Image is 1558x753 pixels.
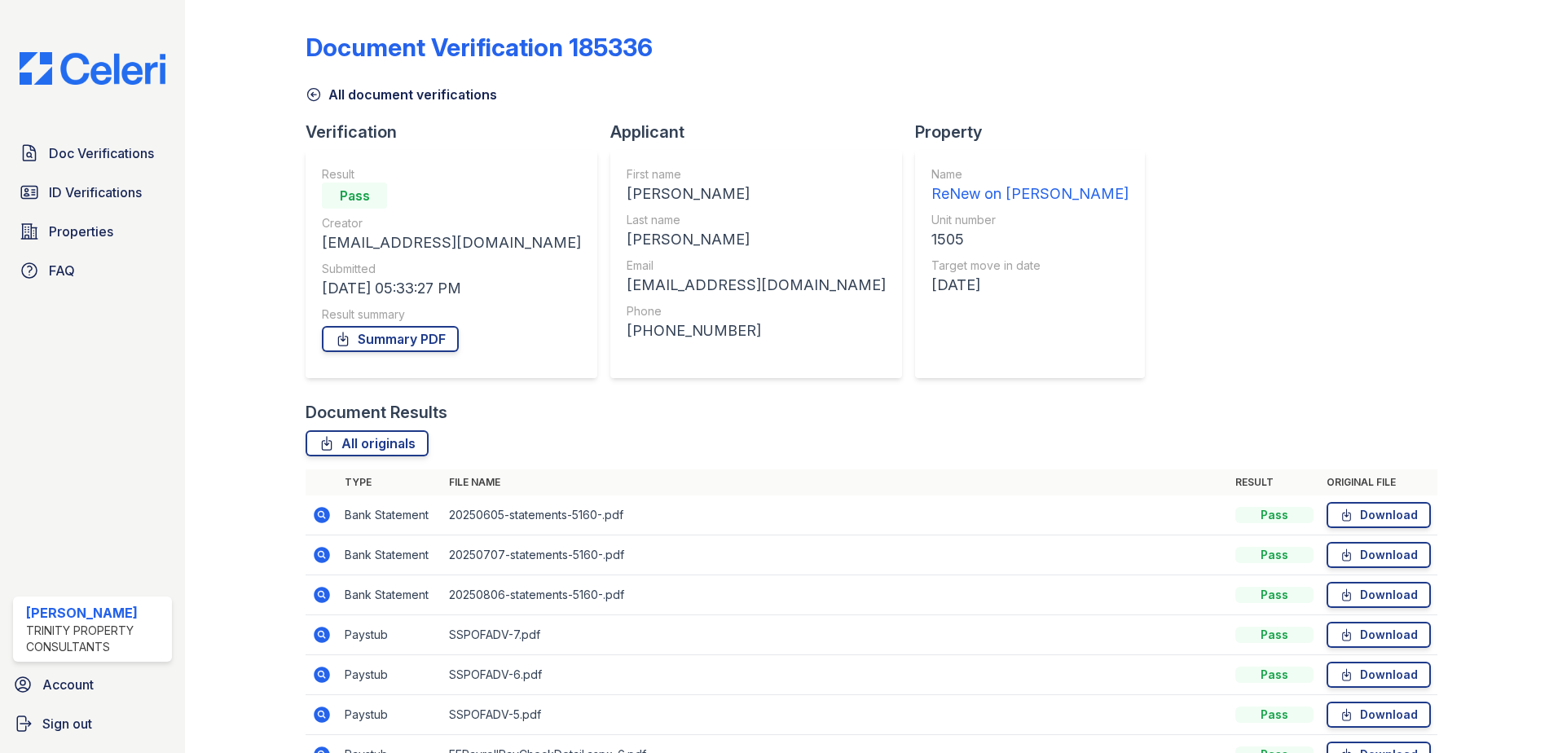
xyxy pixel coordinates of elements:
[49,222,113,241] span: Properties
[627,258,886,274] div: Email
[338,655,442,695] td: Paystub
[1327,702,1431,728] a: Download
[627,228,886,251] div: [PERSON_NAME]
[49,261,75,280] span: FAQ
[338,535,442,575] td: Bank Statement
[322,306,581,323] div: Result summary
[338,495,442,535] td: Bank Statement
[627,319,886,342] div: [PHONE_NUMBER]
[1327,582,1431,608] a: Download
[322,166,581,183] div: Result
[610,121,915,143] div: Applicant
[306,33,653,62] div: Document Verification 185336
[7,668,178,701] a: Account
[306,121,610,143] div: Verification
[1327,542,1431,568] a: Download
[338,615,442,655] td: Paystub
[442,535,1229,575] td: 20250707-statements-5160-.pdf
[49,143,154,163] span: Doc Verifications
[442,695,1229,735] td: SSPOFADV-5.pdf
[322,183,387,209] div: Pass
[7,52,178,85] img: CE_Logo_Blue-a8612792a0a2168367f1c8372b55b34899dd931a85d93a1a3d3e32e68fde9ad4.png
[26,623,165,655] div: Trinity Property Consultants
[1320,469,1437,495] th: Original file
[1327,662,1431,688] a: Download
[42,675,94,694] span: Account
[627,212,886,228] div: Last name
[627,303,886,319] div: Phone
[931,183,1129,205] div: ReNew on [PERSON_NAME]
[338,469,442,495] th: Type
[627,183,886,205] div: [PERSON_NAME]
[931,274,1129,297] div: [DATE]
[338,575,442,615] td: Bank Statement
[442,469,1229,495] th: File name
[42,714,92,733] span: Sign out
[442,655,1229,695] td: SSPOFADV-6.pdf
[931,228,1129,251] div: 1505
[306,401,447,424] div: Document Results
[13,254,172,287] a: FAQ
[1235,667,1314,683] div: Pass
[13,215,172,248] a: Properties
[13,176,172,209] a: ID Verifications
[1229,469,1320,495] th: Result
[1235,707,1314,723] div: Pass
[627,274,886,297] div: [EMAIL_ADDRESS][DOMAIN_NAME]
[306,430,429,456] a: All originals
[931,258,1129,274] div: Target move in date
[442,615,1229,655] td: SSPOFADV-7.pdf
[442,575,1229,615] td: 20250806-statements-5160-.pdf
[931,166,1129,205] a: Name ReNew on [PERSON_NAME]
[1235,627,1314,643] div: Pass
[915,121,1158,143] div: Property
[322,215,581,231] div: Creator
[442,495,1229,535] td: 20250605-statements-5160-.pdf
[931,166,1129,183] div: Name
[322,277,581,300] div: [DATE] 05:33:27 PM
[1327,622,1431,648] a: Download
[26,603,165,623] div: [PERSON_NAME]
[7,707,178,740] a: Sign out
[322,326,459,352] a: Summary PDF
[1327,502,1431,528] a: Download
[322,231,581,254] div: [EMAIL_ADDRESS][DOMAIN_NAME]
[306,85,497,104] a: All document verifications
[338,695,442,735] td: Paystub
[13,137,172,170] a: Doc Verifications
[931,212,1129,228] div: Unit number
[49,183,142,202] span: ID Verifications
[627,166,886,183] div: First name
[1235,507,1314,523] div: Pass
[322,261,581,277] div: Submitted
[1235,547,1314,563] div: Pass
[1235,587,1314,603] div: Pass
